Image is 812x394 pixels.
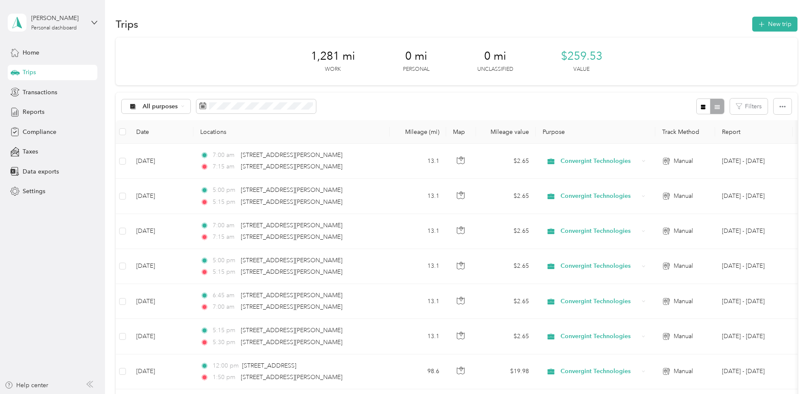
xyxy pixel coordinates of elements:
[752,17,797,32] button: New trip
[715,319,793,354] td: Sep 1 - 30, 2025
[241,198,342,206] span: [STREET_ADDRESS][PERSON_NAME]
[390,354,446,389] td: 98.6
[23,187,45,196] span: Settings
[476,319,536,354] td: $2.65
[129,144,193,179] td: [DATE]
[213,197,237,207] span: 5:15 pm
[476,284,536,319] td: $2.65
[23,88,57,97] span: Transactions
[242,362,296,369] span: [STREET_ADDRESS]
[674,156,693,166] span: Manual
[213,291,237,300] span: 6:45 am
[213,373,237,382] span: 1:50 pm
[241,222,342,229] span: [STREET_ADDRESS][PERSON_NAME]
[476,179,536,214] td: $2.65
[476,144,536,179] td: $2.65
[241,303,342,310] span: [STREET_ADDRESS][PERSON_NAME]
[715,249,793,284] td: Sep 1 - 30, 2025
[715,144,793,179] td: Sep 1 - 30, 2025
[241,339,342,346] span: [STREET_ADDRESS][PERSON_NAME]
[674,261,693,271] span: Manual
[213,151,237,160] span: 7:00 am
[241,268,342,275] span: [STREET_ADDRESS][PERSON_NAME]
[561,367,639,376] span: Convergint Technologies
[715,284,793,319] td: Sep 1 - 30, 2025
[213,185,237,195] span: 5:00 pm
[730,98,768,114] button: Filters
[764,346,812,394] iframe: Everlance-gr Chat Button Frame
[390,144,446,179] td: 13.1
[23,127,56,136] span: Compliance
[390,179,446,214] td: 13.1
[129,179,193,214] td: [DATE]
[536,120,655,144] th: Purpose
[561,191,639,201] span: Convergint Technologies
[477,66,513,73] p: Unclassified
[484,49,506,63] span: 0 mi
[561,297,639,306] span: Convergint Technologies
[311,49,355,63] span: 1,281 mi
[23,167,59,176] span: Data exports
[715,179,793,214] td: Sep 1 - 30, 2025
[23,107,44,116] span: Reports
[390,120,446,144] th: Mileage (mi)
[390,284,446,319] td: 13.1
[129,319,193,354] td: [DATE]
[143,104,178,110] span: All purposes
[241,292,342,299] span: [STREET_ADDRESS][PERSON_NAME]
[213,256,237,265] span: 5:00 pm
[213,361,239,371] span: 12:00 pm
[213,162,237,171] span: 7:15 am
[241,257,342,264] span: [STREET_ADDRESS][PERSON_NAME]
[390,214,446,249] td: 13.1
[193,120,390,144] th: Locations
[129,284,193,319] td: [DATE]
[213,221,237,230] span: 7:00 am
[715,354,793,389] td: Sep 1 - 30, 2025
[403,66,429,73] p: Personal
[241,186,342,194] span: [STREET_ADDRESS][PERSON_NAME]
[561,156,639,166] span: Convergint Technologies
[241,374,342,381] span: [STREET_ADDRESS][PERSON_NAME]
[715,214,793,249] td: Sep 1 - 30, 2025
[674,297,693,306] span: Manual
[116,20,138,29] h1: Trips
[561,332,639,341] span: Convergint Technologies
[213,232,237,242] span: 7:15 am
[476,214,536,249] td: $2.65
[23,48,39,57] span: Home
[561,261,639,271] span: Convergint Technologies
[23,147,38,156] span: Taxes
[241,327,342,334] span: [STREET_ADDRESS][PERSON_NAME]
[241,233,342,240] span: [STREET_ADDRESS][PERSON_NAME]
[561,226,639,236] span: Convergint Technologies
[129,120,193,144] th: Date
[241,163,342,170] span: [STREET_ADDRESS][PERSON_NAME]
[129,249,193,284] td: [DATE]
[213,338,237,347] span: 5:30 pm
[674,191,693,201] span: Manual
[655,120,715,144] th: Track Method
[325,66,341,73] p: Work
[573,66,590,73] p: Value
[674,226,693,236] span: Manual
[476,354,536,389] td: $19.98
[5,381,48,390] button: Help center
[405,49,427,63] span: 0 mi
[129,214,193,249] td: [DATE]
[715,120,793,144] th: Report
[241,151,342,159] span: [STREET_ADDRESS][PERSON_NAME]
[674,332,693,341] span: Manual
[23,68,36,77] span: Trips
[446,120,476,144] th: Map
[31,26,77,31] div: Personal dashboard
[213,302,237,312] span: 7:00 am
[390,319,446,354] td: 13.1
[213,326,237,335] span: 5:15 pm
[31,14,85,23] div: [PERSON_NAME]
[476,249,536,284] td: $2.65
[213,267,237,277] span: 5:15 pm
[674,367,693,376] span: Manual
[390,249,446,284] td: 13.1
